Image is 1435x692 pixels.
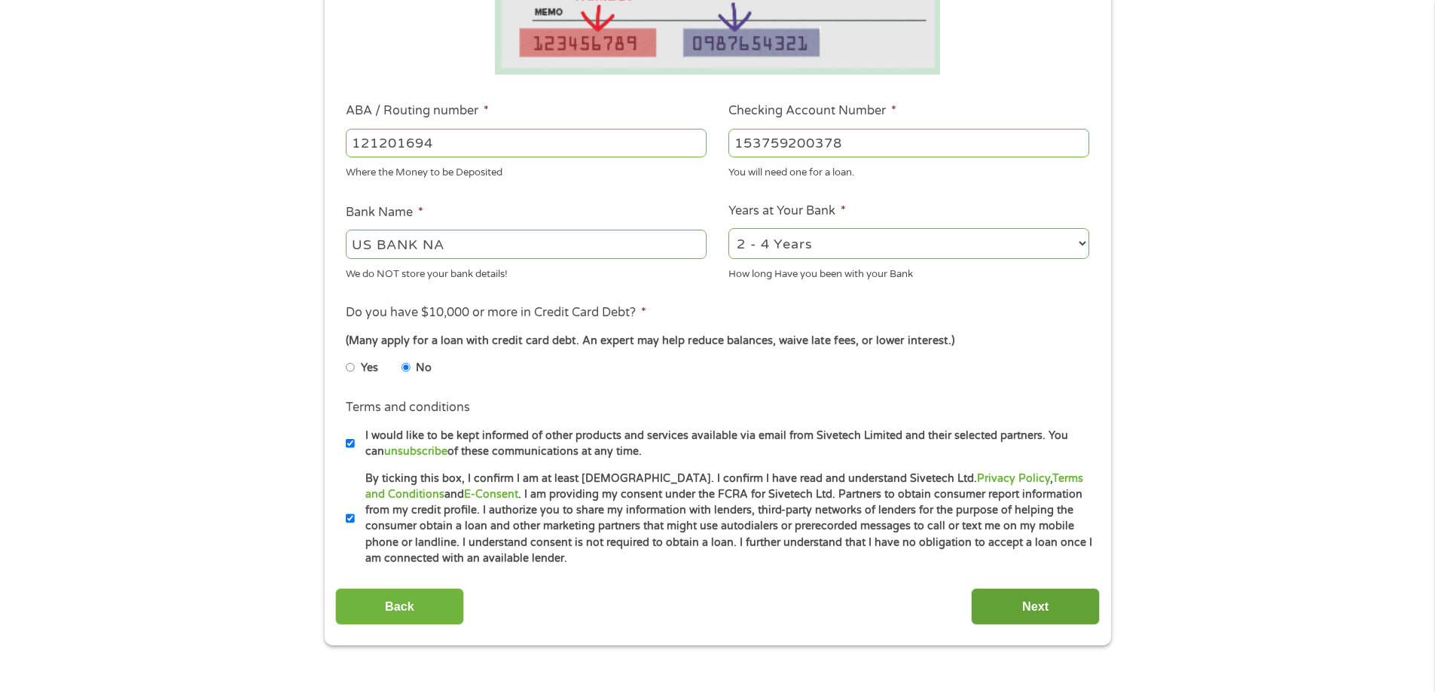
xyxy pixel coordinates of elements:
a: Privacy Policy [977,472,1050,485]
div: (Many apply for a loan with credit card debt. An expert may help reduce balances, waive late fees... [346,333,1088,349]
input: Next [971,588,1100,625]
input: Back [335,588,464,625]
label: Checking Account Number [728,103,896,119]
label: Bank Name [346,205,423,221]
div: Where the Money to be Deposited [346,160,707,181]
div: How long Have you been with your Bank [728,261,1089,282]
a: unsubscribe [384,445,447,458]
a: Terms and Conditions [365,472,1083,501]
label: Do you have $10,000 or more in Credit Card Debt? [346,305,646,321]
label: No [416,360,432,376]
label: Years at Your Bank [728,203,846,219]
input: 263177916 [346,129,707,157]
label: I would like to be kept informed of other products and services available via email from Sivetech... [355,428,1094,460]
label: Terms and conditions [346,400,470,416]
label: Yes [361,360,378,376]
div: We do NOT store your bank details! [346,261,707,282]
label: ABA / Routing number [346,103,489,119]
label: By ticking this box, I confirm I am at least [DEMOGRAPHIC_DATA]. I confirm I have read and unders... [355,471,1094,567]
a: E-Consent [464,488,518,501]
input: 345634636 [728,129,1089,157]
div: You will need one for a loan. [728,160,1089,181]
